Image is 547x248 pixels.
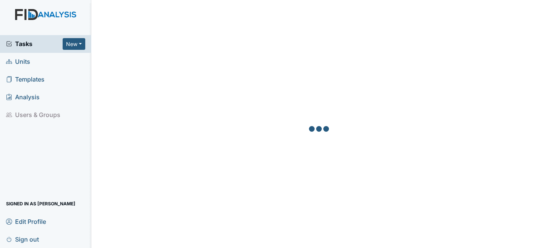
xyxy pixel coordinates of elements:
[6,56,30,68] span: Units
[63,38,85,50] button: New
[6,233,39,245] span: Sign out
[6,216,46,227] span: Edit Profile
[6,198,75,209] span: Signed in as [PERSON_NAME]
[6,74,45,85] span: Templates
[6,91,40,103] span: Analysis
[6,39,63,48] a: Tasks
